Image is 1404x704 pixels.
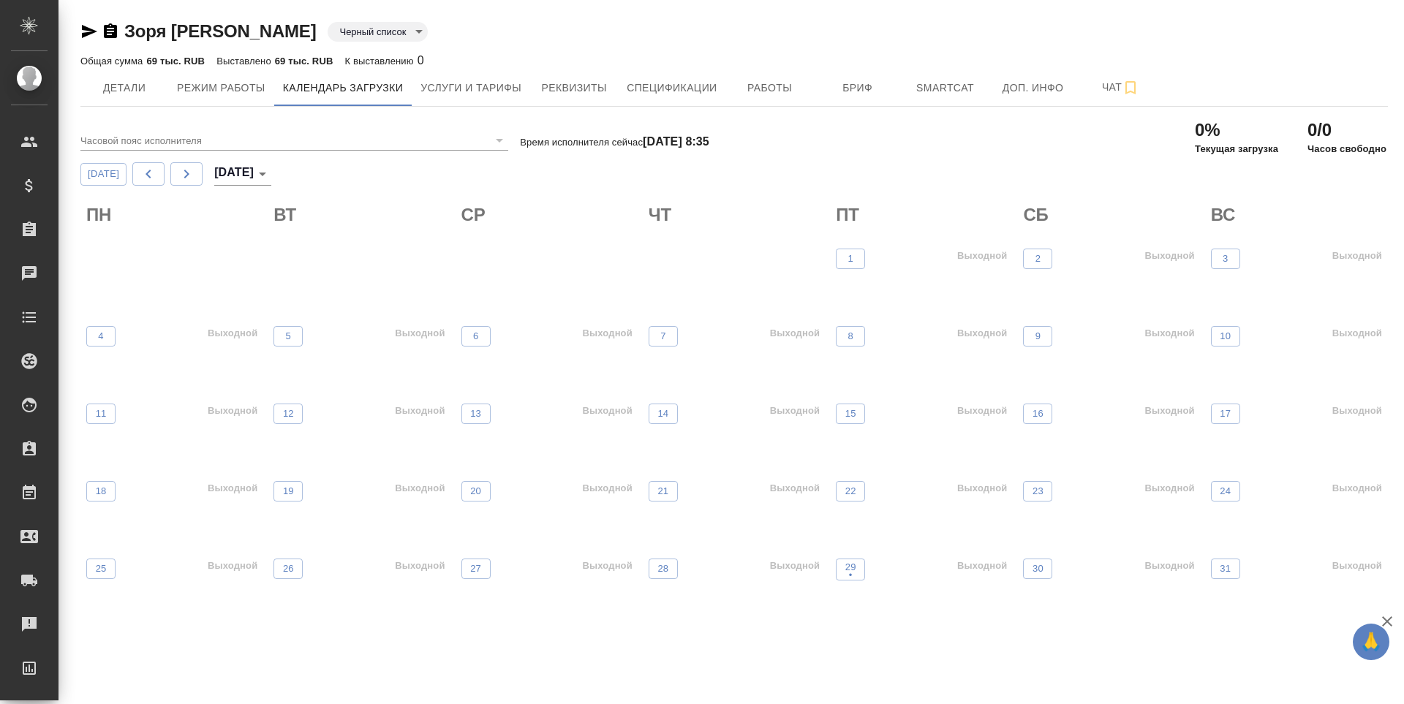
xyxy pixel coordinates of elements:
[96,406,107,421] p: 11
[420,79,521,97] span: Услуги и тарифы
[208,326,257,341] p: Выходной
[395,559,445,573] p: Выходной
[1332,249,1382,263] p: Выходной
[1023,404,1052,424] button: 16
[273,404,303,424] button: 12
[657,406,668,421] p: 14
[470,484,481,499] p: 20
[344,52,423,69] div: 0
[823,79,893,97] span: Бриф
[657,561,668,576] p: 28
[643,135,709,148] h4: [DATE] 8:35
[1023,481,1052,501] button: 23
[1220,406,1231,421] p: 17
[583,326,633,341] p: Выходной
[1035,251,1041,266] p: 2
[1086,78,1156,96] span: Чат
[660,329,665,344] p: 7
[657,484,668,499] p: 21
[910,79,981,97] span: Smartcat
[1211,404,1240,424] button: 17
[335,26,410,38] button: Черный список
[273,481,303,501] button: 19
[845,560,856,575] p: 29
[1220,329,1231,344] p: 10
[957,326,1007,341] p: Выходной
[845,484,856,499] p: 22
[208,481,257,496] p: Выходной
[1033,484,1043,499] p: 23
[1144,559,1194,573] p: Выходной
[1023,326,1052,347] button: 9
[208,559,257,573] p: Выходной
[461,481,491,501] button: 20
[1353,624,1389,660] button: 🙏
[1211,481,1240,501] button: 24
[848,251,853,266] p: 1
[649,559,678,579] button: 28
[461,203,638,227] h2: СР
[836,326,865,347] button: 8
[1144,404,1194,418] p: Выходной
[836,249,865,269] button: 1
[1307,142,1386,156] p: Часов свободно
[283,406,294,421] p: 12
[124,21,316,41] a: Зоря [PERSON_NAME]
[344,56,417,67] p: К выставлению
[1211,203,1388,227] h2: ВС
[1144,326,1194,341] p: Выходной
[848,329,853,344] p: 8
[1144,481,1194,496] p: Выходной
[1122,79,1139,96] svg: Подписаться
[96,484,107,499] p: 18
[539,79,609,97] span: Реквизиты
[845,568,856,583] p: •
[102,23,119,40] button: Скопировать ссылку
[283,484,294,499] p: 19
[273,203,450,227] h2: ВТ
[998,79,1068,97] span: Доп. инфо
[836,203,1013,227] h2: ПТ
[627,79,717,97] span: Спецификации
[957,249,1007,263] p: Выходной
[836,481,865,501] button: 22
[86,481,116,501] button: 18
[735,79,805,97] span: Работы
[80,163,127,186] button: [DATE]
[395,326,445,341] p: Выходной
[1023,203,1200,227] h2: СБ
[177,79,265,97] span: Режим работы
[957,559,1007,573] p: Выходной
[1211,249,1240,269] button: 3
[283,79,404,97] span: Календарь загрузки
[214,162,271,186] div: [DATE]
[583,481,633,496] p: Выходной
[470,406,481,421] p: 13
[583,559,633,573] p: Выходной
[1220,561,1231,576] p: 31
[1332,404,1382,418] p: Выходной
[770,481,820,496] p: Выходной
[1211,326,1240,347] button: 10
[1033,406,1043,421] p: 16
[836,559,865,580] button: 29•
[1332,559,1382,573] p: Выходной
[1332,481,1382,496] p: Выходной
[957,481,1007,496] p: Выходной
[957,404,1007,418] p: Выходной
[86,404,116,424] button: 11
[98,329,103,344] p: 4
[146,56,205,67] p: 69 тыс. RUB
[770,404,820,418] p: Выходной
[395,481,445,496] p: Выходной
[80,23,98,40] button: Скопировать ссылку для ЯМессенджера
[649,203,826,227] h2: ЧТ
[1023,249,1052,269] button: 2
[88,166,119,183] span: [DATE]
[1307,118,1386,142] h2: 0/0
[1223,251,1228,266] p: 3
[845,406,856,421] p: 15
[273,326,303,347] button: 5
[1033,561,1043,576] p: 30
[273,559,303,579] button: 26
